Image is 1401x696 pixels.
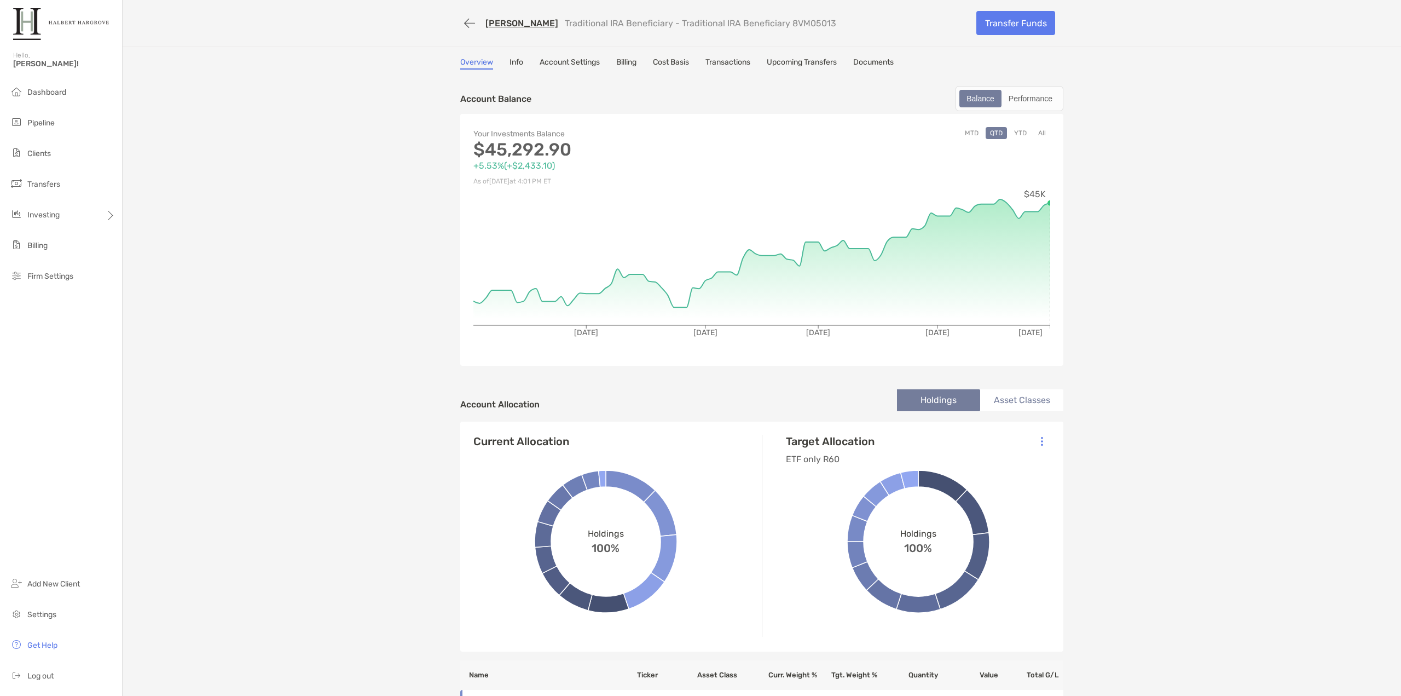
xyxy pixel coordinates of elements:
[900,528,936,539] span: Holdings
[473,175,762,188] p: As of [DATE] at 4:01 PM ET
[460,660,636,690] th: Name
[956,86,1063,111] div: segmented control
[27,641,57,650] span: Get Help
[818,660,878,690] th: Tgt. Weight %
[540,57,600,70] a: Account Settings
[767,57,837,70] a: Upcoming Transfers
[853,57,894,70] a: Documents
[786,435,875,448] h4: Target Allocation
[592,539,620,555] span: 100%
[1018,328,1043,337] tspan: [DATE]
[27,241,48,250] span: Billing
[960,127,983,139] button: MTD
[636,660,697,690] th: Ticker
[693,328,717,337] tspan: [DATE]
[10,607,23,620] img: settings icon
[460,399,540,410] h4: Account Allocation
[27,272,73,281] span: Firm Settings
[697,660,757,690] th: Asset Class
[1024,189,1046,199] tspan: $45K
[27,671,54,681] span: Log out
[27,579,80,589] span: Add New Client
[588,528,624,539] span: Holdings
[10,208,23,221] img: investing icon
[1003,91,1058,106] div: Performance
[460,92,531,106] p: Account Balance
[904,539,932,555] span: 100%
[10,577,23,590] img: add_new_client icon
[473,435,569,448] h4: Current Allocation
[13,4,109,44] img: Zoe Logo
[565,18,836,28] p: Traditional IRA Beneficiary - Traditional IRA Beneficiary 8VM05013
[27,118,55,128] span: Pipeline
[10,177,23,190] img: transfers icon
[1041,436,1043,446] img: Icon List Menu
[473,127,762,141] p: Your Investments Balance
[939,660,999,690] th: Value
[13,59,115,68] span: [PERSON_NAME]!
[757,660,817,690] th: Curr. Weight %
[10,269,23,282] img: firm-settings icon
[10,85,23,98] img: dashboard icon
[925,328,950,337] tspan: [DATE]
[10,116,23,129] img: pipeline icon
[460,57,493,70] a: Overview
[10,146,23,159] img: clients icon
[786,452,875,466] p: ETF only R60
[510,57,523,70] a: Info
[616,57,636,70] a: Billing
[574,328,598,337] tspan: [DATE]
[473,143,762,157] p: $45,292.90
[10,238,23,251] img: billing icon
[897,389,980,411] li: Holdings
[10,669,23,682] img: logout icon
[473,159,762,172] p: +5.53% ( +$2,433.10 )
[27,88,66,97] span: Dashboard
[27,610,56,619] span: Settings
[653,57,689,70] a: Cost Basis
[980,389,1063,411] li: Asset Classes
[705,57,750,70] a: Transactions
[960,91,1000,106] div: Balance
[986,127,1007,139] button: QTD
[27,149,51,158] span: Clients
[27,210,60,220] span: Investing
[878,660,938,690] th: Quantity
[999,660,1063,690] th: Total G/L
[1034,127,1050,139] button: All
[1010,127,1031,139] button: YTD
[485,18,558,28] a: [PERSON_NAME]
[10,638,23,651] img: get-help icon
[976,11,1055,35] a: Transfer Funds
[27,180,60,189] span: Transfers
[806,328,830,337] tspan: [DATE]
